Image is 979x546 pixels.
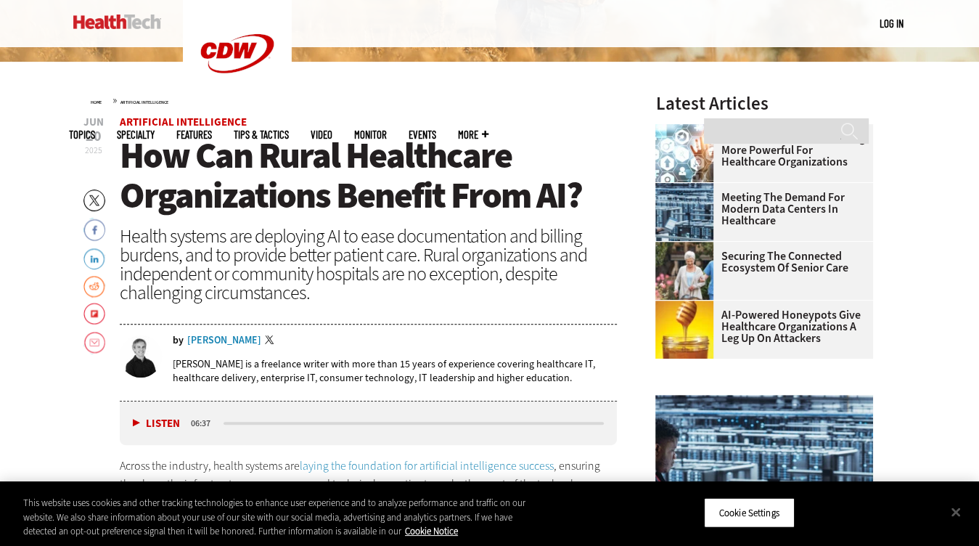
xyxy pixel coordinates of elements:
a: Features [176,129,212,140]
div: User menu [880,16,904,31]
span: Specialty [117,129,155,140]
a: Log in [880,17,904,30]
a: Healthcare and hacking concept [655,124,721,136]
span: More [458,129,488,140]
a: Events [409,129,436,140]
span: Topics [69,129,95,140]
img: Healthcare and hacking concept [655,124,713,182]
button: Listen [133,418,180,429]
img: Home [73,15,161,29]
a: Securing the Connected Ecosystem of Senior Care [655,250,864,274]
a: jar of honey with a honey dipper [655,301,721,312]
a: MonITor [354,129,387,140]
div: duration [189,417,221,430]
a: laying the foundation for artificial intelligence success [300,458,554,473]
a: Video [311,129,332,140]
span: by [173,335,184,346]
img: Brian Eastwood [120,335,162,378]
a: Tips & Tactics [234,129,289,140]
div: This website uses cookies and other tracking technologies to enhance user experience and to analy... [23,496,538,539]
a: nurse walks with senior woman through a garden [655,242,721,253]
h3: Latest Articles [655,94,873,113]
a: engineer with laptop overlooking data center [655,183,721,195]
img: jar of honey with a honey dipper [655,301,713,359]
a: AI Makes Penetration Testing More Powerful for Healthcare Organizations [655,133,864,168]
p: Across the industry, health systems are , ensuring they have the infrastructure, governance and t... [120,457,618,531]
div: Health systems are deploying AI to ease documentation and billing burdens, and to provide better ... [120,227,618,302]
a: CDW [183,96,292,111]
div: media player [120,402,618,445]
button: Cookie Settings [704,497,795,528]
a: AI-Powered Honeypots Give Healthcare Organizations a Leg Up on Attackers [655,309,864,344]
a: [PERSON_NAME] [187,335,261,346]
span: How Can Rural Healthcare Organizations Benefit From AI? [120,131,582,219]
button: Close [940,496,972,528]
img: engineer with laptop overlooking data center [655,183,713,241]
p: [PERSON_NAME] is a freelance writer with more than 15 years of experience covering healthcare IT,... [173,357,618,385]
a: More information about your privacy [405,525,458,537]
a: Meeting the Demand for Modern Data Centers in Healthcare [655,192,864,227]
img: nurse walks with senior woman through a garden [655,242,713,300]
a: Twitter [265,335,278,347]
